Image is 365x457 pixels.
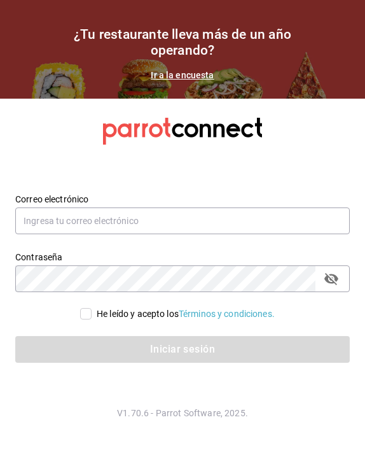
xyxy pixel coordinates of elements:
a: Términos y condiciones. [179,309,275,319]
button: passwordField [320,268,342,290]
input: Ingresa tu correo electrónico [15,207,350,234]
label: Contraseña [15,252,350,261]
a: Ir a la encuesta [151,70,214,80]
p: V1.70.6 - Parrot Software, 2025. [15,407,350,419]
div: He leído y acepto los [97,307,275,321]
h1: ¿Tu restaurante lleva más de un año operando? [55,27,310,59]
label: Correo electrónico [15,194,350,203]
